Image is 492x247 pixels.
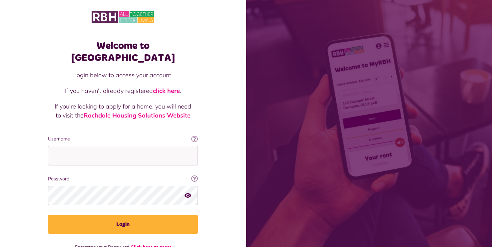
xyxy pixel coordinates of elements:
p: If you haven't already registered . [55,86,191,95]
a: click here [153,87,180,95]
img: MyRBH [92,10,154,24]
label: Password [48,175,198,182]
a: Rochdale Housing Solutions Website [84,112,191,119]
p: If you're looking to apply for a home, you will need to visit the [55,102,191,120]
p: Login below to access your account. [55,71,191,80]
h1: Welcome to [GEOGRAPHIC_DATA] [48,40,198,64]
label: Username [48,135,198,142]
button: Login [48,215,198,234]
